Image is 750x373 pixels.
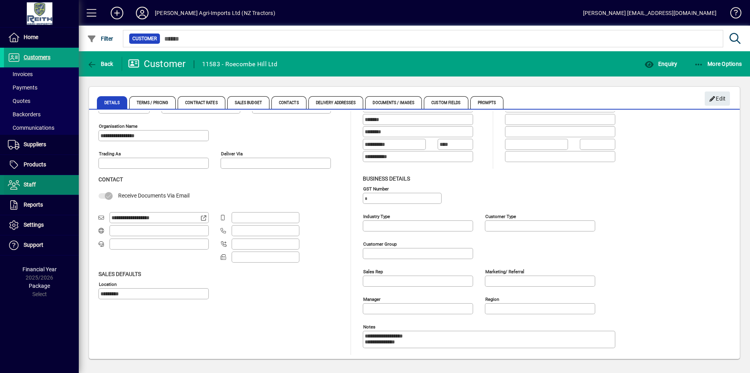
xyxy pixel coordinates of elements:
[644,61,677,67] span: Enquiry
[4,108,79,121] a: Backorders
[4,135,79,155] a: Suppliers
[24,141,46,147] span: Suppliers
[227,96,269,109] span: Sales Budget
[85,57,115,71] button: Back
[709,92,726,105] span: Edit
[8,98,30,104] span: Quotes
[97,96,127,109] span: Details
[178,96,225,109] span: Contract Rates
[129,96,176,109] span: Terms / Pricing
[104,6,130,20] button: Add
[4,67,79,81] a: Invoices
[363,175,410,182] span: Business details
[128,58,186,70] div: Customer
[98,176,123,183] span: Contact
[4,235,79,255] a: Support
[4,155,79,175] a: Products
[24,242,43,248] span: Support
[724,2,740,27] a: Knowledge Base
[99,281,117,287] mat-label: Location
[22,266,57,272] span: Financial Year
[583,7,717,19] div: [PERSON_NAME] [EMAIL_ADDRESS][DOMAIN_NAME]
[308,96,364,109] span: Delivery Addresses
[692,57,744,71] button: More Options
[470,96,504,109] span: Prompts
[363,213,390,219] mat-label: Industry type
[118,192,189,199] span: Receive Documents Via Email
[98,271,141,277] span: Sales defaults
[705,91,730,106] button: Edit
[132,35,157,43] span: Customer
[4,175,79,195] a: Staff
[363,324,375,329] mat-label: Notes
[485,269,524,274] mat-label: Marketing/ Referral
[4,121,79,134] a: Communications
[4,215,79,235] a: Settings
[363,186,389,191] mat-label: GST Number
[24,201,43,208] span: Reports
[642,57,679,71] button: Enquiry
[365,96,422,109] span: Documents / Images
[8,111,41,117] span: Backorders
[87,35,113,42] span: Filter
[99,123,137,129] mat-label: Organisation name
[99,151,121,157] mat-label: Trading as
[87,61,113,67] span: Back
[363,296,381,302] mat-label: Manager
[155,7,275,19] div: [PERSON_NAME] Agri-Imports Ltd (NZ Tractors)
[24,181,36,188] span: Staff
[24,34,38,40] span: Home
[24,222,44,228] span: Settings
[485,213,516,219] mat-label: Customer type
[363,241,397,246] mat-label: Customer group
[8,84,37,91] span: Payments
[485,296,499,302] mat-label: Region
[4,28,79,47] a: Home
[79,57,122,71] app-page-header-button: Back
[29,283,50,289] span: Package
[8,125,54,131] span: Communications
[221,151,243,157] mat-label: Deliver via
[130,6,155,20] button: Profile
[694,61,742,67] span: More Options
[202,58,277,71] div: 11583 - Roecombe Hill Ltd
[24,54,50,60] span: Customers
[24,161,46,168] span: Products
[4,94,79,108] a: Quotes
[424,96,468,109] span: Custom Fields
[4,195,79,215] a: Reports
[8,71,33,77] span: Invoices
[363,269,383,274] mat-label: Sales rep
[85,32,115,46] button: Filter
[4,81,79,94] a: Payments
[271,96,306,109] span: Contacts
